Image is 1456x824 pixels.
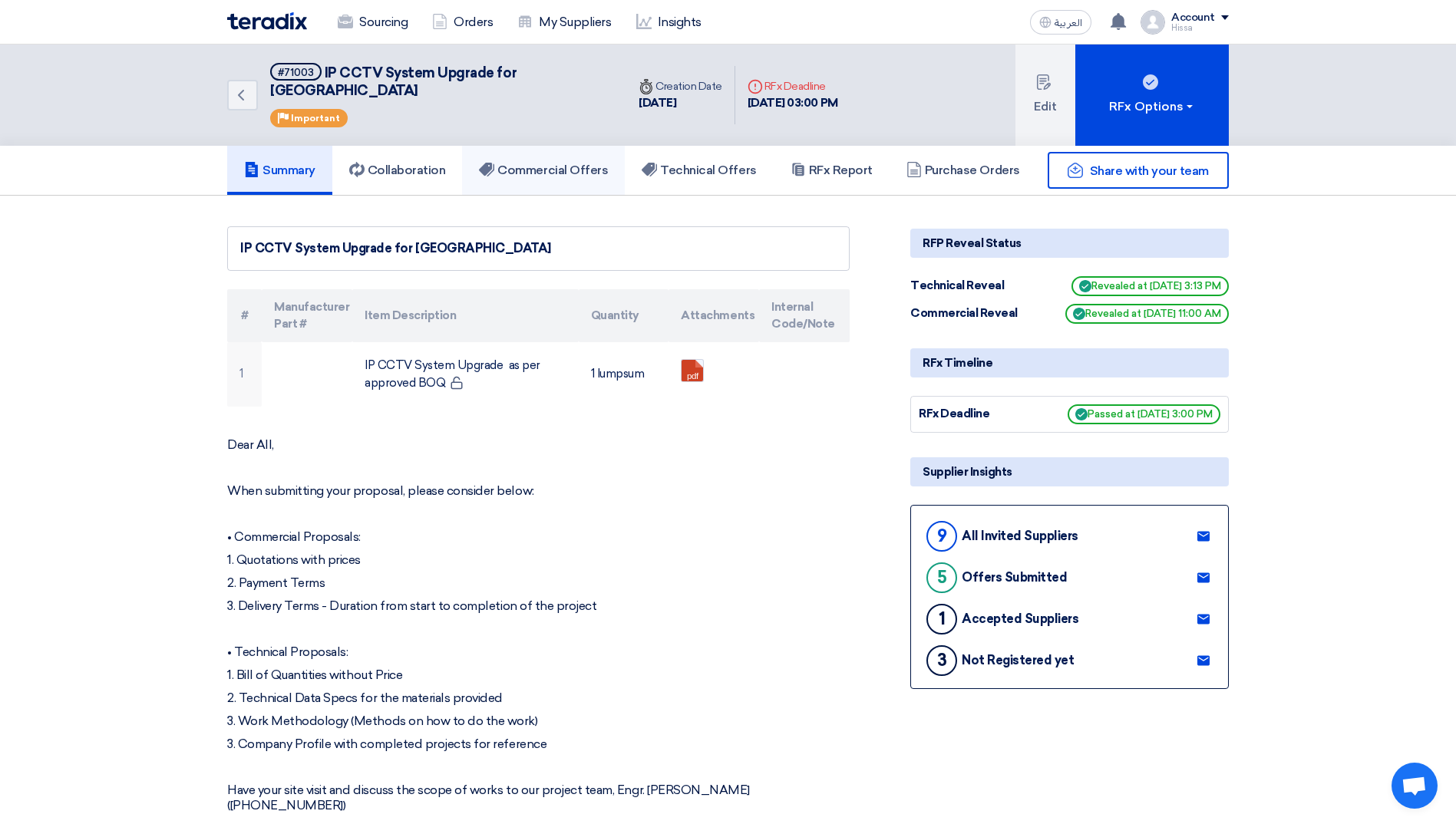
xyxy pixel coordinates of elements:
p: 2. Technical Data Specs for the materials provided [227,691,850,706]
div: 9 [926,521,957,552]
div: All Invited Suppliers [962,529,1078,543]
div: RFx Deadline [919,405,1034,423]
th: Attachments [669,289,759,342]
img: Teradix logo [227,12,307,30]
a: Insights [624,5,714,39]
td: IP CCTV System Upgrade as per approved BOQ [352,342,578,407]
h5: Technical Offers [642,163,756,178]
div: RFx Deadline [748,78,838,94]
div: Accepted Suppliers [962,611,1078,626]
div: IP CCTV System Upgrade for [GEOGRAPHIC_DATA] [240,239,837,258]
p: • Commercial Proposals: [227,529,850,545]
p: 3. Delivery Terms - Duration from start to completion of the project [227,598,850,614]
div: Creation Date [639,78,722,94]
span: IP CCTV System Upgrade for [GEOGRAPHIC_DATA] [270,64,517,99]
p: 3. Work Methodology (Methods on how to do the work) [227,714,850,729]
div: Technical Reveal [910,277,1025,295]
p: 2. Payment Terms [227,575,850,591]
div: RFx Options [1109,97,1196,116]
button: العربية [1030,10,1091,35]
h5: Commercial Offers [479,163,608,178]
p: 1. Bill of Quantities without Price [227,667,850,683]
h5: Purchase Orders [906,163,1020,178]
a: RFx Report [774,146,890,195]
p: • Technical Proposals: [227,644,850,660]
p: 3. Company Profile with completed projects for reference [227,737,850,752]
th: Quantity [579,289,669,342]
div: Not Registered yet [962,653,1074,667]
div: Commercial Reveal [910,305,1025,322]
a: Technical Offers [625,146,773,195]
div: RFx Timeline [910,348,1229,377]
p: When submitting your proposal, please consider below: [227,483,850,499]
td: 1 lumpsum [579,342,669,407]
a: My Suppliers [505,5,623,39]
div: Supplier Insights [910,457,1229,486]
span: Share with your team [1090,163,1209,178]
h5: IP CCTV System Upgrade for Makkah Mall [270,63,608,101]
div: 3 [926,645,957,676]
p: Dear All, [227,437,850,453]
a: Open chat [1392,763,1438,809]
th: Item Description [352,289,578,342]
p: 1. Quotations with prices [227,552,850,568]
p: Have your site visit and discuss the scope of works to our project team, Engr. [PERSON_NAME] ([PH... [227,783,850,813]
span: Important [291,113,340,124]
button: Edit [1015,44,1075,146]
div: 1 [926,604,957,634]
div: [DATE] [639,94,722,112]
a: Commercial Offers [462,146,625,195]
div: RFP Reveal Status [910,229,1229,258]
span: Revealed at [DATE] 3:13 PM [1071,276,1229,296]
a: Orders [420,5,505,39]
a: Collaboration [332,146,463,195]
div: 5 [926,562,957,593]
img: profile_test.png [1141,10,1165,35]
span: Revealed at [DATE] 11:00 AM [1065,304,1229,324]
button: RFx Options [1075,44,1229,146]
a: Sourcing [325,5,420,39]
th: # [227,289,262,342]
span: العربية [1055,18,1082,28]
div: [DATE] 03:00 PM [748,94,838,112]
h5: Summary [244,163,315,178]
th: Internal Code/Note [759,289,850,342]
span: Passed at [DATE] 3:00 PM [1068,404,1220,424]
th: Manufacturer Part # [262,289,352,342]
a: Makkah_Mall_IPCCTV_Upgrade__BOQ_1754815209126.pdf [682,360,804,452]
div: Hissa [1171,24,1229,32]
h5: Collaboration [349,163,446,178]
div: Account [1171,12,1215,25]
h5: RFx Report [791,163,873,178]
a: Summary [227,146,332,195]
td: 1 [227,342,262,407]
div: Offers Submitted [962,570,1067,585]
div: #71003 [278,68,314,77]
a: Purchase Orders [890,146,1037,195]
